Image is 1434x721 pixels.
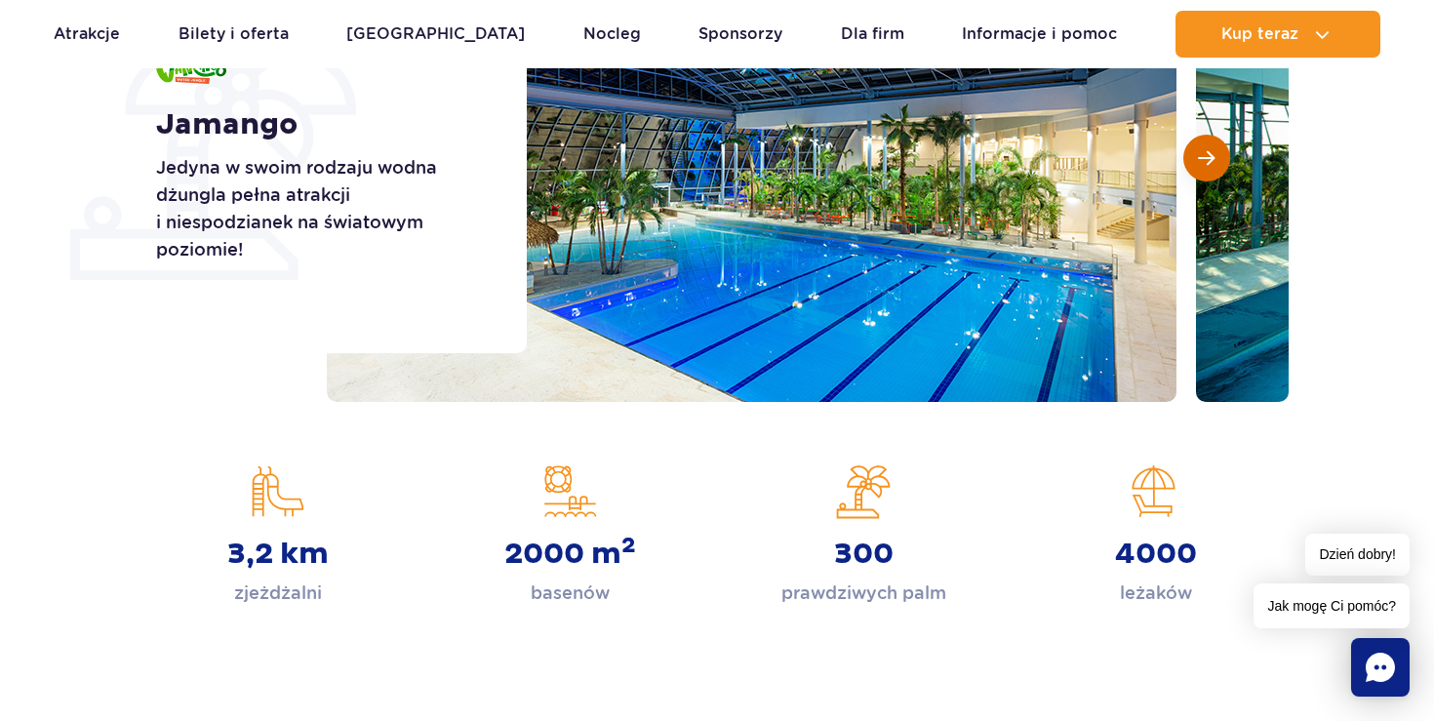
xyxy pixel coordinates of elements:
button: Kup teraz [1175,11,1380,58]
strong: 300 [834,537,894,572]
span: Kup teraz [1221,25,1298,43]
strong: 2000 m [504,537,636,572]
a: Nocleg [583,11,641,58]
p: Jedyna w swoim rodzaju wodna dżungla pełna atrakcji i niespodzianek na światowym poziomie! [156,154,483,263]
strong: 4000 [1115,537,1197,572]
h1: Jamango [156,107,483,142]
a: Dla firm [841,11,904,58]
a: [GEOGRAPHIC_DATA] [346,11,525,58]
span: Dzień dobry! [1305,534,1410,576]
a: Sponsorzy [698,11,782,58]
button: Następny slajd [1183,135,1230,181]
p: zjeżdżalni [234,580,322,607]
span: Jak mogę Ci pomóc? [1254,583,1410,628]
strong: 3,2 km [227,537,329,572]
p: prawdziwych palm [781,580,946,607]
sup: 2 [621,532,636,559]
a: Atrakcje [54,11,120,58]
p: basenów [531,580,610,607]
a: Informacje i pomoc [962,11,1117,58]
div: Chat [1351,638,1410,697]
img: Jamango [156,54,226,84]
a: Bilety i oferta [179,11,289,58]
p: leżaków [1120,580,1192,607]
